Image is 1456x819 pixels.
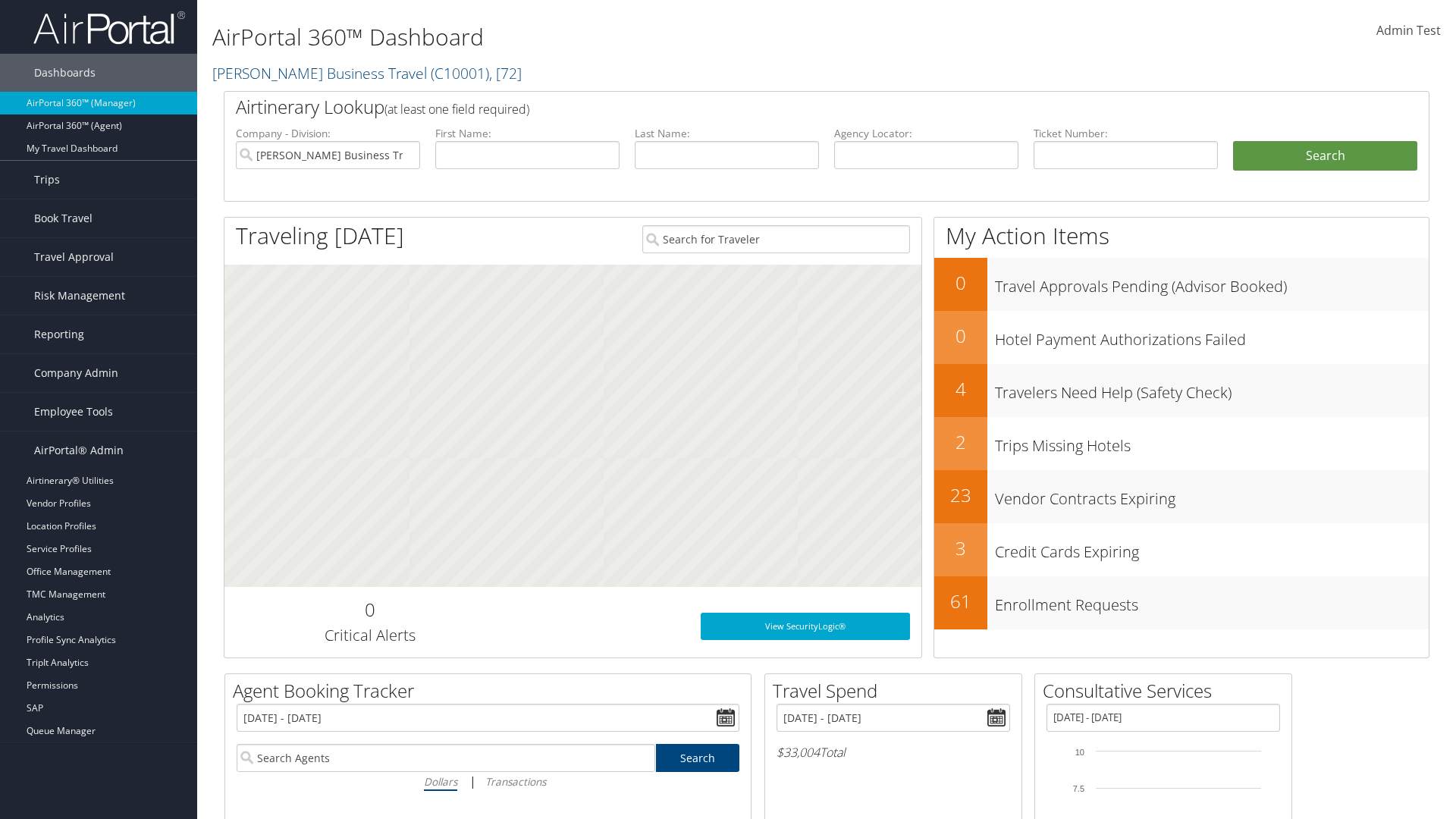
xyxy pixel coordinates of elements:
h1: My Action Items [934,220,1429,252]
span: , [ 72 ] [489,63,522,83]
h1: Traveling [DATE] [236,220,404,252]
a: 4Travelers Need Help (Safety Check) [934,364,1429,417]
h2: 0 [934,270,987,296]
img: airportal-logo.png [33,10,185,45]
h2: Travel Spend [773,678,1021,704]
span: Travel Approval [34,238,114,276]
h2: Agent Booking Tracker [233,678,751,704]
tspan: 10 [1075,748,1084,757]
a: 0Hotel Payment Authorizations Failed [934,311,1429,364]
span: Trips [34,161,60,199]
span: ( C10001 ) [431,63,489,83]
span: Reporting [34,315,84,353]
span: Book Travel [34,199,93,237]
label: Last Name: [635,126,819,141]
label: First Name: [435,126,620,141]
a: 2Trips Missing Hotels [934,417,1429,470]
a: 3Credit Cards Expiring [934,523,1429,576]
h2: 23 [934,482,987,508]
h3: Critical Alerts [236,625,504,646]
input: Search for Traveler [642,225,910,253]
span: Risk Management [34,277,125,315]
span: Admin Test [1376,22,1441,39]
h3: Vendor Contracts Expiring [995,481,1429,510]
h2: 61 [934,588,987,614]
button: Search [1233,141,1417,171]
h3: Travel Approvals Pending (Advisor Booked) [995,268,1429,297]
h2: 3 [934,535,987,561]
h3: Credit Cards Expiring [995,534,1429,563]
span: Employee Tools [34,393,113,431]
h2: Consultative Services [1043,678,1291,704]
a: 61Enrollment Requests [934,576,1429,629]
h3: Hotel Payment Authorizations Failed [995,322,1429,350]
span: Dashboards [34,54,96,92]
div: | [237,772,739,791]
a: View SecurityLogic® [701,613,910,640]
a: Search [656,744,740,772]
h3: Travelers Need Help (Safety Check) [995,375,1429,403]
h2: 2 [934,429,987,455]
span: (at least one field required) [384,101,529,118]
i: Transactions [485,774,546,789]
a: Admin Test [1376,8,1441,55]
h2: 0 [236,597,504,623]
a: 23Vendor Contracts Expiring [934,470,1429,523]
h2: 4 [934,376,987,402]
span: AirPortal® Admin [34,431,124,469]
label: Agency Locator: [834,126,1018,141]
i: Dollars [424,774,457,789]
h2: 0 [934,323,987,349]
h2: Airtinerary Lookup [236,94,1317,120]
h3: Trips Missing Hotels [995,428,1429,457]
a: [PERSON_NAME] Business Travel [212,63,522,83]
input: Search Agents [237,744,655,772]
span: $33,004 [777,744,820,761]
h6: Total [777,744,1010,761]
span: Company Admin [34,354,118,392]
h3: Enrollment Requests [995,587,1429,616]
tspan: 7.5 [1073,784,1084,793]
h1: AirPortal 360™ Dashboard [212,21,1031,53]
a: 0Travel Approvals Pending (Advisor Booked) [934,258,1429,311]
label: Ticket Number: [1034,126,1218,141]
label: Company - Division: [236,126,420,141]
